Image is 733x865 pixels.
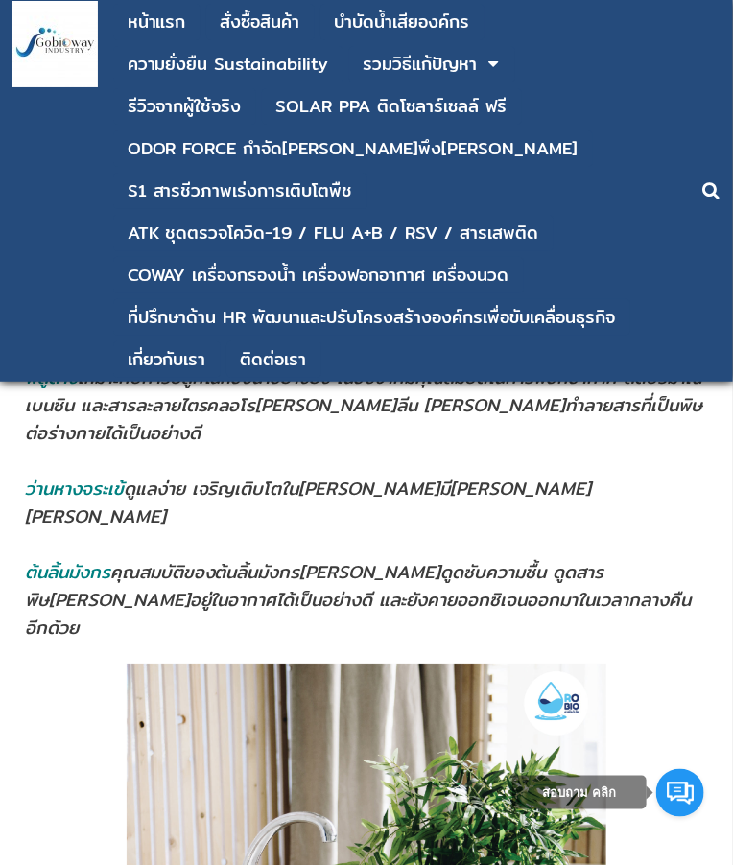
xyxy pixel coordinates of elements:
[12,1,98,87] img: large-1644130236041.jpg
[364,46,478,82] a: รวมวิธีแก้ปัญหา
[276,98,508,115] div: SOLAR PPA ติดโซลาร์เซลล์ ฟรี
[128,98,242,115] div: รีวิวจากผู้ใช้จริง
[25,558,110,586] span: ต้นลิ้นมังกร
[128,267,509,284] div: COWAY เครื่องกรองน้ำ เครื่องฟอกอากาศ เครื่องนวด
[276,88,508,125] a: SOLAR PPA ติดโซลาร์เซลล์ ฟรี
[543,785,617,800] span: สอบถาม คลิก
[241,341,307,378] a: ติดต่อเรา
[335,4,470,40] a: บําบัดน้ำเสียองค์กร
[128,140,579,157] div: ODOR FORCE กำจัด[PERSON_NAME]พึง[PERSON_NAME]
[128,224,539,242] div: ATK ชุดตรวจโควิด-19 / FLU A+B / RSV / สารเสพติด
[335,13,470,31] div: บําบัดน้ำเสียองค์กร
[128,46,329,82] a: ความยั่งยืน Sustainability
[25,363,703,447] span: เหมาะกับการปลูกในห้องน้ำอย่างยิ่ง เนื่องจากมีคุณสมบัติในการฟอกอากาศ ลดปริมาณเบนซิน และสารละลายไตร...
[128,88,242,125] a: รีวิวจากผู้ใช้จริง
[128,173,353,209] a: S1 สารชีวภาพเร่งการเติบโตพืช
[128,341,206,378] a: เกี่ยวกับเรา
[128,215,539,251] a: ATK ชุดตรวจโควิด-19 / FLU A+B / RSV / สารเสพติด
[128,4,186,40] a: หน้าแรก
[128,56,329,73] div: ความยั่งยืน Sustainability
[128,257,509,293] a: COWAY เครื่องกรองน้ำ เครื่องฟอกอากาศ เครื่องนวด
[128,351,206,368] div: เกี่ยวกับเรา
[128,130,579,167] a: ODOR FORCE กำจัด[PERSON_NAME]พึง[PERSON_NAME]
[221,4,300,40] a: สั่งซื้อสินค้า
[128,182,353,199] div: S1 สารชีวภาพเร่งการเติบโตพืช
[128,13,186,31] div: หน้าแรก
[25,558,692,642] span: คุณสมบัติของต้นลิ้นมังกร[PERSON_NAME]ดูดซับความชื้น ดูดสารพิษ[PERSON_NAME]อยู่ในอากาศได้เป็นอย่าง...
[364,56,478,73] div: รวมวิธีแก้ปัญหา
[128,299,616,336] a: ที่ปรึกษาด้าน HR พัฒนาและปรับโครงสร้างองค์กรเพื่อขับเคลื่อนธุรกิจ
[25,475,592,530] span: ดูแลง่าย เจริญเติบโตใน[PERSON_NAME]มี[PERSON_NAME][PERSON_NAME]
[128,309,616,326] div: ที่ปรึกษาด้าน HR พัฒนาและปรับโครงสร้างองค์กรเพื่อขับเคลื่อนธุรกิจ
[241,351,307,368] div: ติดต่อเรา
[221,13,300,31] div: สั่งซื้อสินค้า
[25,475,124,503] span: ว่านหางจระเข้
